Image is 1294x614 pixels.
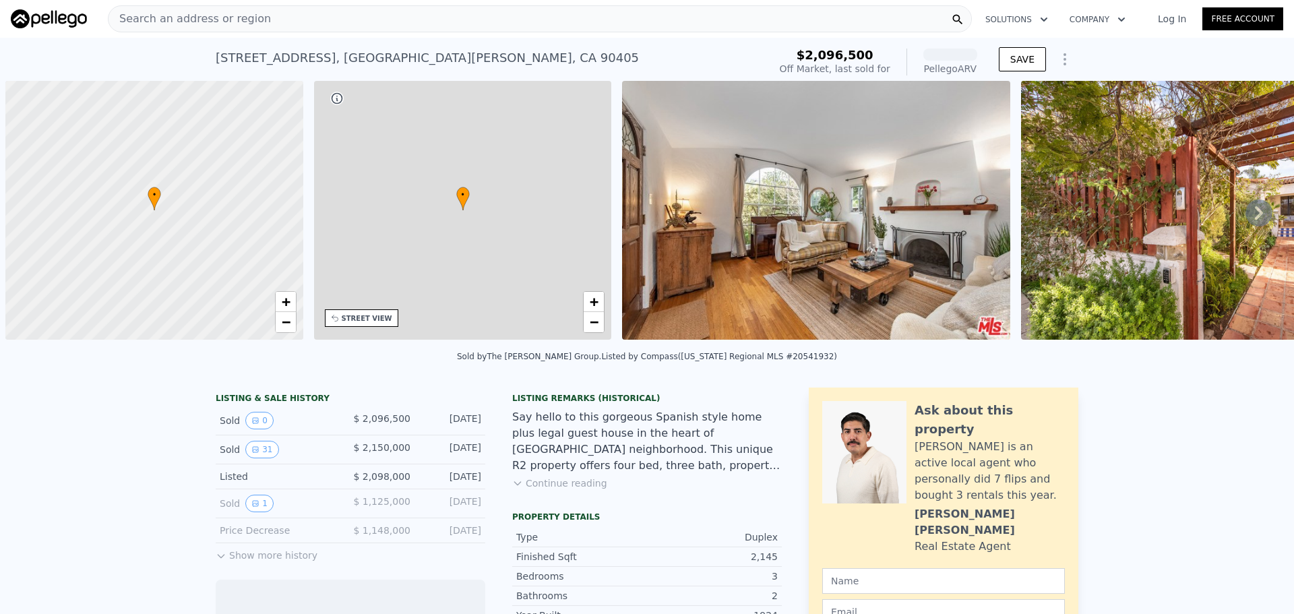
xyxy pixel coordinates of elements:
div: [PERSON_NAME] [PERSON_NAME] [915,506,1065,539]
span: • [148,189,161,201]
span: $ 2,096,500 [353,413,410,424]
button: Continue reading [512,477,607,490]
span: $2,096,500 [797,48,873,62]
span: $ 1,125,000 [353,496,410,507]
div: Ask about this property [915,401,1065,439]
img: Pellego [11,9,87,28]
div: [DATE] [421,441,481,458]
div: [DATE] [421,412,481,429]
div: Price Decrease [220,524,340,537]
a: Zoom out [276,312,296,332]
div: Pellego ARV [923,62,977,75]
div: Listing Remarks (Historical) [512,393,782,404]
span: • [456,189,470,201]
div: Real Estate Agent [915,539,1011,555]
a: Zoom in [276,292,296,312]
div: 2,145 [647,550,778,563]
span: + [590,293,598,310]
div: [DATE] [421,524,481,537]
div: Finished Sqft [516,550,647,563]
button: Show more history [216,543,317,562]
span: Search an address or region [109,11,271,27]
div: Listed by Compass ([US_STATE] Regional MLS #20541932) [601,352,837,361]
img: Sale: 161747323 Parcel: 51567497 [622,81,1010,340]
div: [DATE] [421,495,481,512]
div: LISTING & SALE HISTORY [216,393,485,406]
button: SAVE [999,47,1046,71]
div: Off Market, last sold for [780,62,890,75]
button: View historical data [245,495,274,512]
button: View historical data [245,412,274,429]
div: Duplex [647,530,778,544]
div: Say hello to this gorgeous Spanish style home plus legal guest house in the heart of [GEOGRAPHIC_... [512,409,782,474]
button: View historical data [245,441,278,458]
div: Bathrooms [516,589,647,603]
div: • [148,187,161,210]
div: 3 [647,570,778,583]
span: $ 2,098,000 [353,471,410,482]
div: Type [516,530,647,544]
span: − [590,313,598,330]
button: Show Options [1051,46,1078,73]
a: Zoom out [584,312,604,332]
div: • [456,187,470,210]
div: Sold [220,412,340,429]
span: $ 1,148,000 [353,525,410,536]
a: Zoom in [584,292,604,312]
div: Sold [220,441,340,458]
span: + [281,293,290,310]
div: [STREET_ADDRESS] , [GEOGRAPHIC_DATA][PERSON_NAME] , CA 90405 [216,49,639,67]
div: Sold [220,495,340,512]
span: − [281,313,290,330]
div: Listed [220,470,340,483]
button: Company [1059,7,1136,32]
a: Log In [1142,12,1202,26]
a: Free Account [1202,7,1283,30]
div: Sold by The [PERSON_NAME] Group . [457,352,601,361]
div: Property details [512,512,782,522]
button: Solutions [975,7,1059,32]
div: Bedrooms [516,570,647,583]
div: [DATE] [421,470,481,483]
input: Name [822,568,1065,594]
div: [PERSON_NAME] is an active local agent who personally did 7 flips and bought 3 rentals this year. [915,439,1065,503]
div: 2 [647,589,778,603]
span: $ 2,150,000 [353,442,410,453]
div: STREET VIEW [342,313,392,324]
